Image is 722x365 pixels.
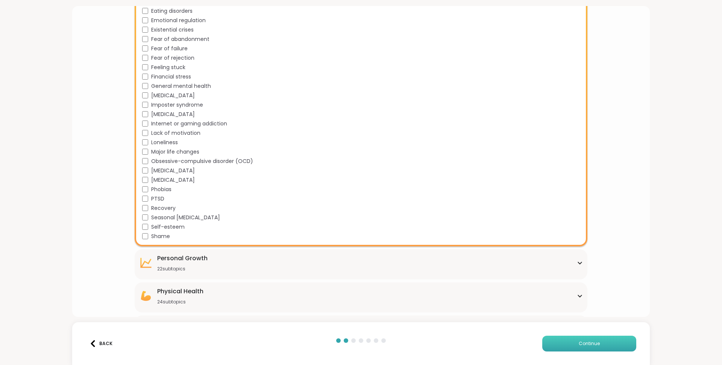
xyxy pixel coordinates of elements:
[151,54,194,62] span: Fear of rejection
[89,340,112,347] div: Back
[151,73,191,81] span: Financial stress
[151,186,171,193] span: Phobias
[151,35,209,43] span: Fear of abandonment
[151,176,195,184] span: [MEDICAL_DATA]
[151,195,164,203] span: PTSD
[151,17,206,24] span: Emotional regulation
[151,129,200,137] span: Lack of motivation
[151,167,195,175] span: [MEDICAL_DATA]
[151,223,185,231] span: Self-esteem
[157,266,208,272] div: 22 subtopics
[151,204,176,212] span: Recovery
[579,340,600,347] span: Continue
[157,254,208,263] div: Personal Growth
[151,110,195,118] span: [MEDICAL_DATA]
[86,336,116,351] button: Back
[542,336,636,351] button: Continue
[151,139,178,146] span: Loneliness
[151,101,203,109] span: Imposter syndrome
[151,214,220,222] span: Seasonal [MEDICAL_DATA]
[151,148,199,156] span: Major life changes
[157,287,203,296] div: Physical Health
[157,299,203,305] div: 24 subtopics
[151,26,194,34] span: Existential crises
[151,157,253,165] span: Obsessive-compulsive disorder (OCD)
[151,82,211,90] span: General mental health
[151,92,195,100] span: [MEDICAL_DATA]
[151,7,193,15] span: Eating disorders
[151,45,188,53] span: Fear of failure
[151,120,227,128] span: Internet or gaming addiction
[151,63,185,71] span: Feeling stuck
[151,232,170,240] span: Shame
